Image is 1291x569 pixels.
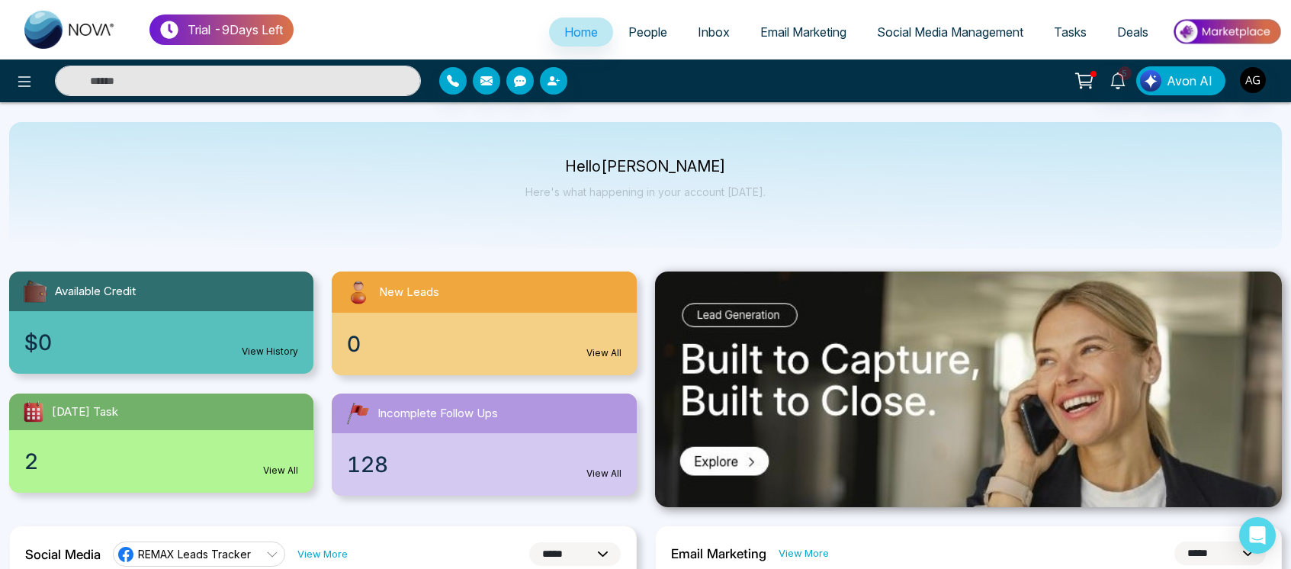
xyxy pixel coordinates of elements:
span: $0 [24,326,52,358]
span: [DATE] Task [52,403,118,421]
h2: Social Media [25,547,101,562]
img: Market-place.gif [1171,14,1282,49]
span: 5 [1118,66,1132,80]
img: newLeads.svg [344,278,373,307]
a: View All [586,467,621,481]
span: Avon AI [1167,72,1212,90]
p: Here's what happening in your account [DATE]. [525,185,766,198]
a: View History [242,345,298,358]
img: Nova CRM Logo [24,11,116,49]
span: Available Credit [55,283,136,301]
a: View More [779,546,829,561]
a: People [613,18,682,47]
p: Trial - 9 Days Left [188,21,283,39]
span: 0 [347,328,361,360]
img: todayTask.svg [21,400,46,424]
button: Avon AI [1136,66,1225,95]
img: . [655,272,1283,508]
div: Open Intercom Messenger [1239,517,1276,554]
span: Incomplete Follow Ups [377,405,498,423]
a: Home [549,18,613,47]
a: Inbox [682,18,745,47]
a: Deals [1102,18,1164,47]
a: Incomplete Follow Ups128View All [323,394,645,496]
img: followUps.svg [344,400,371,427]
span: 128 [347,448,388,481]
p: Hello [PERSON_NAME] [525,160,766,173]
span: New Leads [379,284,439,301]
span: Social Media Management [877,24,1023,40]
a: View More [297,547,348,561]
span: REMAX Leads Tracker [138,547,251,561]
a: Email Marketing [745,18,862,47]
a: View All [586,346,621,360]
a: 5 [1100,66,1136,93]
img: User Avatar [1240,67,1266,93]
a: Social Media Management [862,18,1039,47]
a: New Leads0View All [323,272,645,375]
span: Email Marketing [760,24,846,40]
a: View All [263,464,298,477]
img: availableCredit.svg [21,278,49,305]
span: Home [564,24,598,40]
img: Lead Flow [1140,70,1161,92]
a: Tasks [1039,18,1102,47]
h2: Email Marketing [671,546,766,561]
span: People [628,24,667,40]
span: Inbox [698,24,730,40]
span: Tasks [1054,24,1087,40]
span: Deals [1117,24,1148,40]
span: 2 [24,445,38,477]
